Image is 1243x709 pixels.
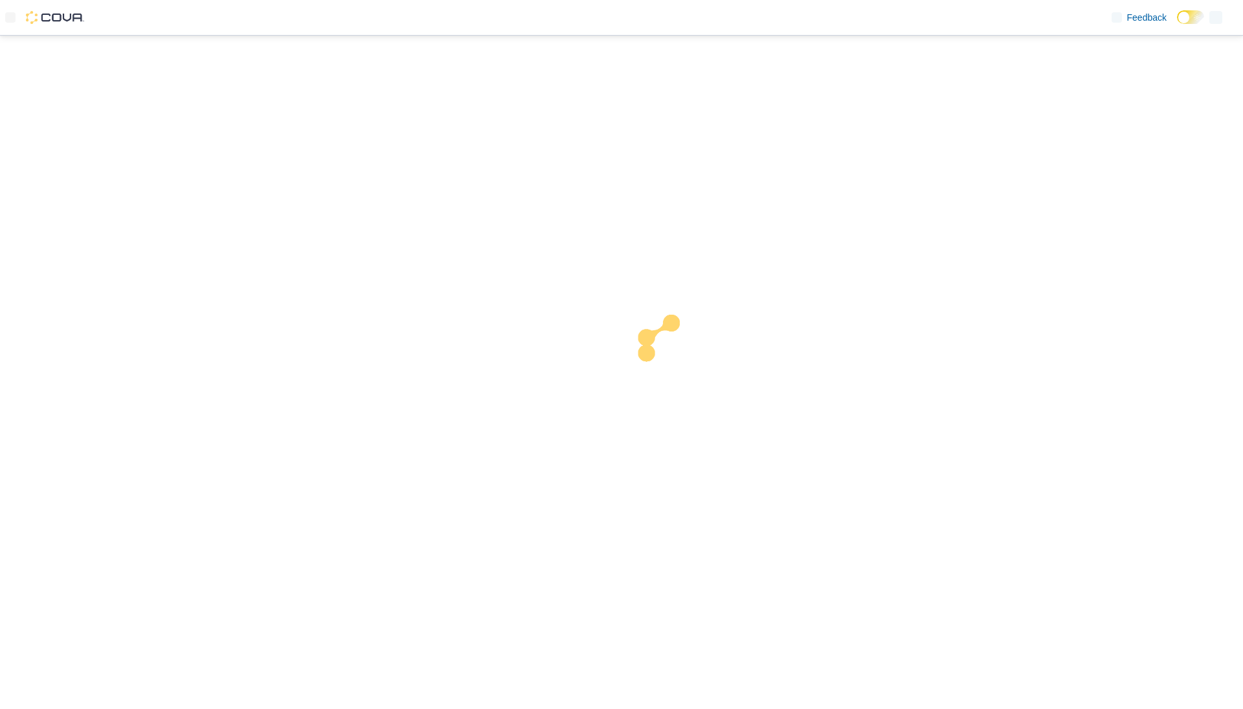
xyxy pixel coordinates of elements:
[1127,11,1167,24] span: Feedback
[1106,5,1172,30] a: Feedback
[26,11,84,24] img: Cova
[621,305,719,402] img: cova-loader
[1177,10,1204,24] input: Dark Mode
